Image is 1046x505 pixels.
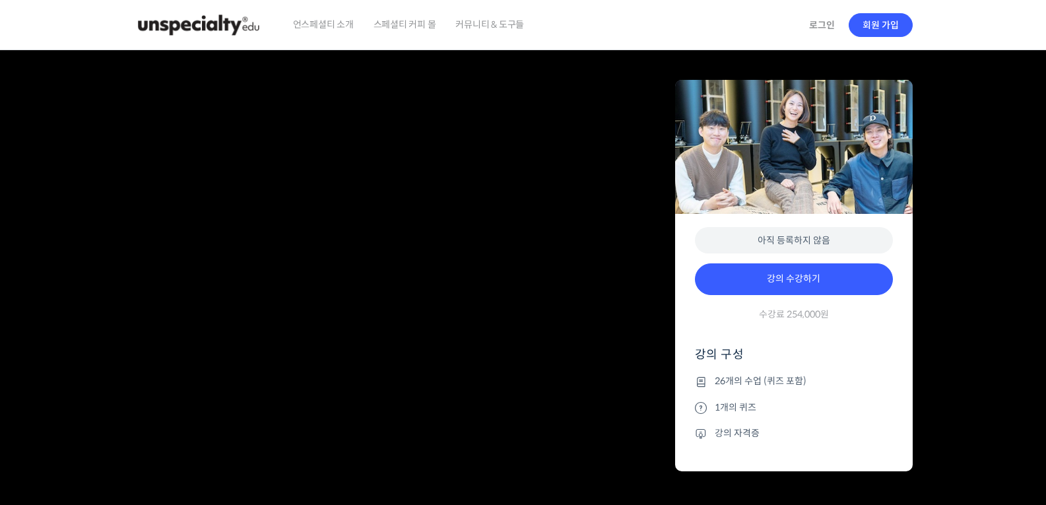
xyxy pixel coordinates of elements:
div: 아직 등록하지 않음 [695,227,893,254]
li: 강의 자격증 [695,425,893,441]
li: 1개의 퀴즈 [695,399,893,415]
span: 수강료 254,000원 [759,308,829,321]
h4: 강의 구성 [695,347,893,373]
li: 26개의 수업 (퀴즈 포함) [695,374,893,389]
a: 회원 가입 [849,13,913,37]
a: 로그인 [801,10,843,40]
a: 강의 수강하기 [695,263,893,295]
